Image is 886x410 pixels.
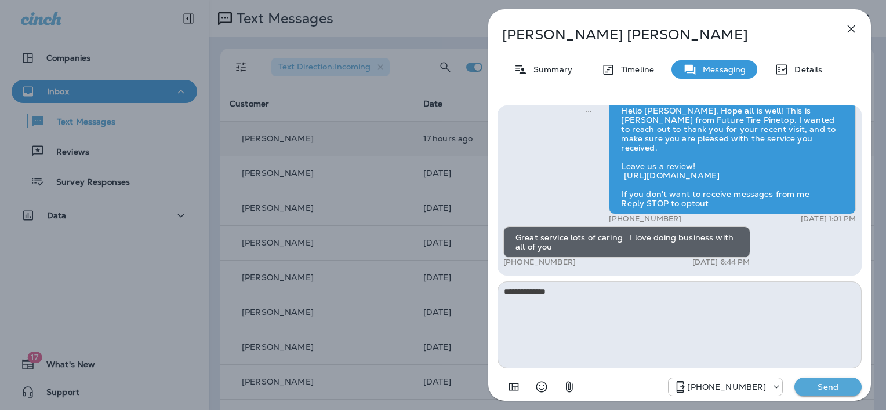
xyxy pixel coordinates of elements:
button: Select an emoji [530,375,553,398]
p: [PERSON_NAME] [PERSON_NAME] [502,27,819,43]
p: Send [804,382,852,392]
p: Timeline [615,65,654,74]
span: Sent [586,105,591,115]
p: [DATE] 1:01 PM [801,214,856,224]
div: +1 (928) 232-1970 [669,380,782,394]
button: Add in a premade template [502,375,525,398]
div: Great service lots of caring I love doing business with all of you [503,226,750,258]
p: [PHONE_NUMBER] [503,258,576,267]
p: [PHONE_NUMBER] [687,382,766,391]
button: Send [794,378,862,396]
p: [DATE] 6:44 PM [692,258,750,267]
p: [PHONE_NUMBER] [609,214,681,224]
p: Messaging [697,65,746,74]
p: Details [789,65,822,74]
div: Hello [PERSON_NAME], Hope all is well! This is [PERSON_NAME] from Future Tire Pinetop. I wanted t... [609,100,856,214]
p: Summary [528,65,572,74]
